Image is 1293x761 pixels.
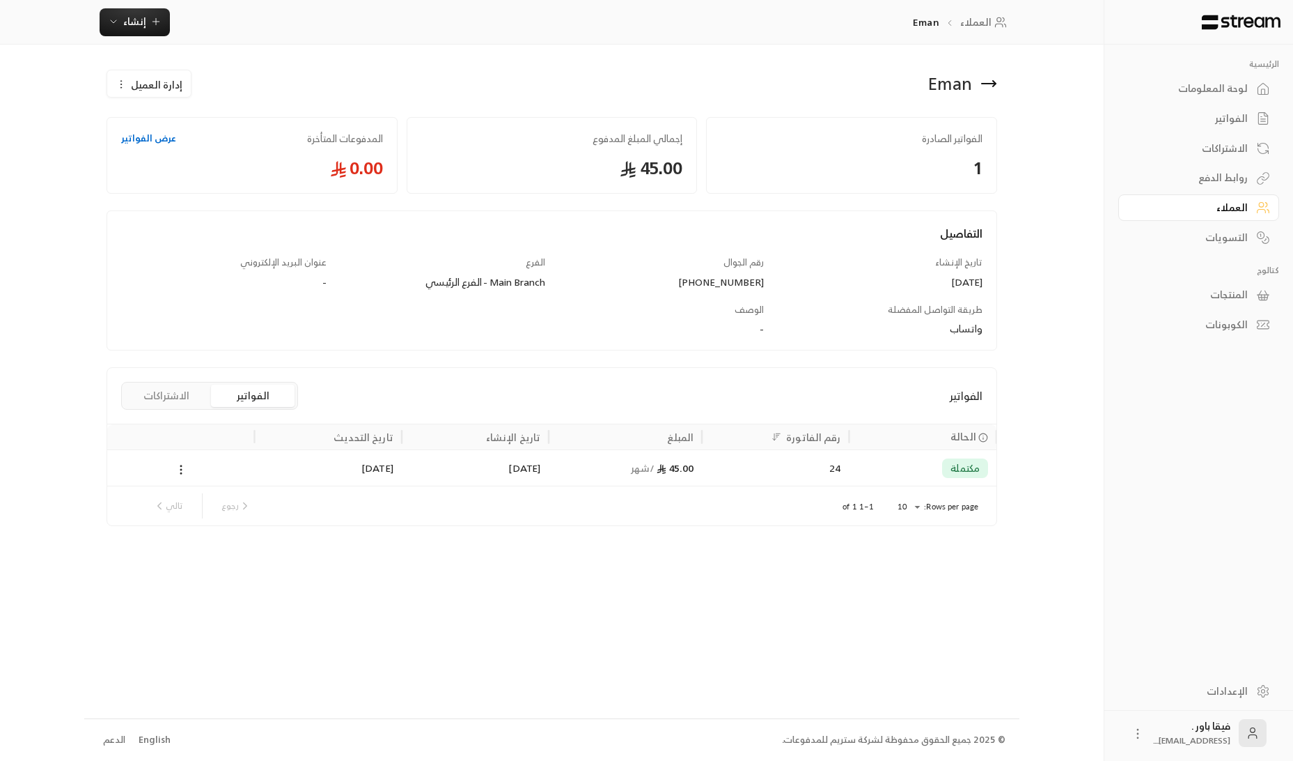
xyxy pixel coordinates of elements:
[340,322,764,336] div: -
[786,429,840,446] div: رقم الفاتورة
[131,77,182,92] span: إدارة العميل
[1118,59,1279,70] p: الرئيسية
[1118,312,1279,339] a: الكوبونات
[1136,288,1248,302] div: المنتجات
[1118,105,1279,132] a: الفواتير
[1136,684,1248,698] div: الإعدادات
[334,429,393,446] div: تاريخ التحديث
[121,275,327,289] div: -
[107,117,398,194] a: المدفوعات المتأخرةعرض الفواتير0.00
[121,132,176,146] a: عرض الفواتير
[125,385,208,407] button: الاشتراكات
[710,450,840,486] div: 24
[721,132,982,146] span: الفواتير الصادرة
[950,461,980,475] span: مكتملة
[340,275,545,289] div: Main Branch - الفرع الرئيسي
[121,157,383,179] span: 0.00
[935,254,982,270] span: تاريخ الإنشاء
[1118,282,1279,309] a: المنتجات
[721,157,982,179] span: 1
[1118,265,1279,276] p: كتالوج
[211,385,295,407] button: الفواتير
[667,429,693,446] div: المبلغ
[891,498,924,516] div: 10
[526,254,545,270] span: الفرع
[950,320,982,337] span: واتساب
[240,254,327,270] span: عنوان البريد الإلكتروني
[888,302,982,318] span: طريقة التواصل المفضلة
[1136,141,1248,155] div: الاشتراكات
[1153,719,1230,747] div: فيقا باور .
[949,387,982,404] span: الفواتير
[307,132,383,146] span: المدفوعات المتأخرة
[723,254,764,270] span: رقم الجوال
[843,501,874,512] p: 1–1 of 1
[1136,171,1248,185] div: روابط الدفع
[777,275,982,289] div: [DATE]
[139,733,171,747] div: English
[1118,224,1279,251] a: التسويات
[123,13,146,30] span: إنشاء
[262,450,393,486] div: [DATE]
[1153,733,1230,748] span: [EMAIL_ADDRESS]....
[913,15,1011,29] nav: breadcrumb
[631,459,655,477] span: / شهر
[98,728,130,753] a: الدعم
[1136,231,1248,245] div: التسويات
[768,429,785,445] button: Sort
[421,132,683,146] span: إجمالي المبلغ المدفوع
[1200,15,1282,30] img: Logo
[486,429,540,446] div: تاريخ الإنشاء
[924,501,978,512] p: Rows per page:
[1118,194,1279,222] a: العملاء
[558,275,764,289] div: [PHONE_NUMBER]
[1136,112,1248,125] div: الفواتير
[107,70,191,98] button: إدارة العميل
[410,450,540,486] div: [DATE]
[1136,318,1248,332] div: الكوبونات
[1118,164,1279,192] a: روابط الدفع
[100,8,170,36] button: إنشاء
[960,15,1011,29] a: العملاء
[735,302,764,318] span: الوصف
[782,733,1005,747] div: © 2025 جميع الحقوق محفوظة لشركة ستريم للمدفوعات.
[1118,134,1279,162] a: الاشتراكات
[913,15,939,29] p: Eman
[940,224,982,243] span: التفاصيل
[557,450,693,486] div: 45.00
[928,72,972,95] div: Eman
[1118,677,1279,705] a: الإعدادات
[1118,75,1279,102] a: لوحة المعلومات
[421,157,683,179] span: 45.00
[1136,201,1248,215] div: العملاء
[950,429,976,444] span: الحالة
[1136,82,1248,95] div: لوحة المعلومات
